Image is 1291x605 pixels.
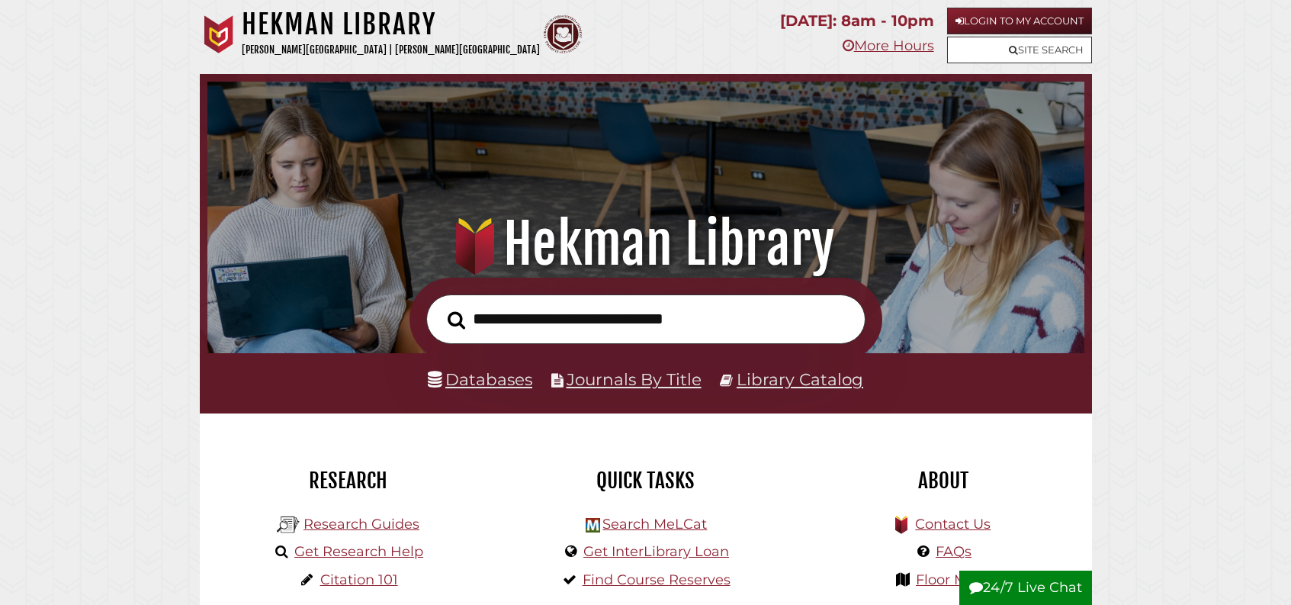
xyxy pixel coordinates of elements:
[806,468,1081,494] h2: About
[277,513,300,536] img: Hekman Library Logo
[211,468,486,494] h2: Research
[916,571,991,588] a: Floor Maps
[544,15,582,53] img: Calvin Theological Seminary
[320,571,398,588] a: Citation 101
[294,543,423,560] a: Get Research Help
[303,516,419,533] a: Research Guides
[936,543,971,560] a: FAQs
[843,37,934,54] a: More Hours
[586,518,600,533] img: Hekman Library Logo
[915,516,991,533] a: Contact Us
[226,211,1065,278] h1: Hekman Library
[737,369,863,389] a: Library Catalog
[509,468,783,494] h2: Quick Tasks
[947,37,1092,63] a: Site Search
[200,15,238,53] img: Calvin University
[780,8,934,34] p: [DATE]: 8am - 10pm
[947,8,1092,34] a: Login to My Account
[428,369,532,389] a: Databases
[242,41,540,59] p: [PERSON_NAME][GEOGRAPHIC_DATA] | [PERSON_NAME][GEOGRAPHIC_DATA]
[567,369,702,389] a: Journals By Title
[602,516,707,533] a: Search MeLCat
[440,307,473,334] button: Search
[583,543,729,560] a: Get InterLibrary Loan
[583,571,731,588] a: Find Course Reserves
[242,8,540,41] h1: Hekman Library
[448,311,465,330] i: Search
